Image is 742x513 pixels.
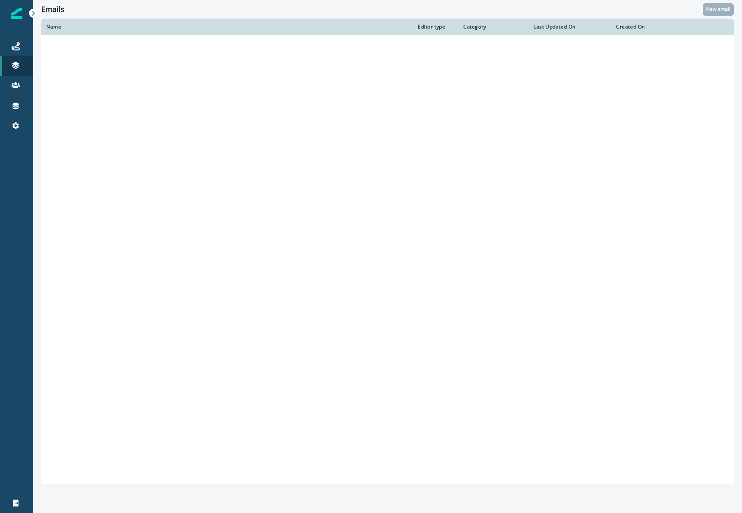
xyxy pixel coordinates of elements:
p: New email [706,6,730,12]
img: Inflection [11,7,22,19]
div: Last Updated On [533,24,606,30]
div: Editor type [418,24,453,30]
div: Name [46,24,408,30]
div: Category [463,24,524,30]
div: Created On [616,24,689,30]
h1: Emails [41,5,64,14]
button: New email [703,3,734,16]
